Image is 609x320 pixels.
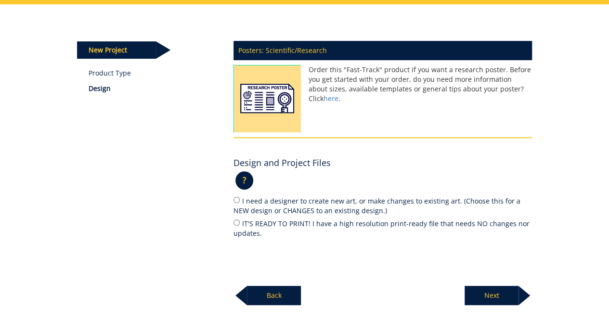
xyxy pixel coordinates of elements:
p: Design [89,84,219,93]
label: I need a designer to create new art, or make changes to existing art. (Choose this for a NEW desi... [233,195,532,216]
p: Back [247,286,301,305]
input: IT'S READY TO PRINT! I have a high resolution print-ready file that needs NO changes nor updates. [233,219,240,226]
p: Next [465,286,518,305]
p: Order this "Fast-Track" product if you want a research poster. Before you get started with your o... [233,65,532,103]
input: I need a designer to create new art, or make changes to existing art. (Choose this for a NEW desi... [233,197,240,203]
a: Product Type [89,68,219,78]
label: IT'S READY TO PRINT! I have a high resolution print-ready file that needs NO changes nor updates. [233,218,532,238]
p: New Project [77,41,156,59]
p: Posters: Scientific/Research [233,41,532,60]
a: here [324,94,338,103]
p: ? [235,171,253,190]
h4: Design and Project Files [233,158,331,168]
